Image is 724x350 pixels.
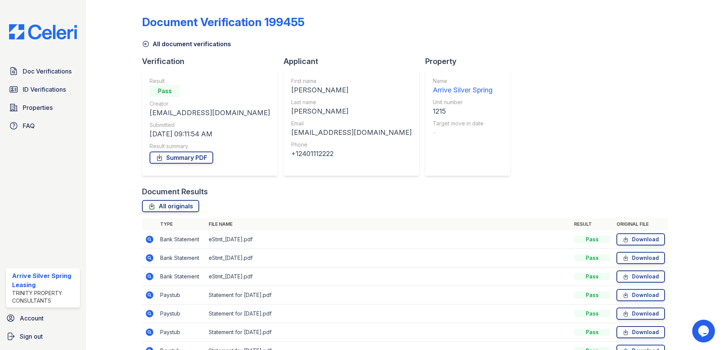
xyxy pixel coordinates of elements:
[206,323,571,342] td: Statement for [DATE].pdf
[206,286,571,305] td: Statement for [DATE].pdf
[150,77,270,85] div: Result
[157,323,206,342] td: Paystub
[20,332,43,341] span: Sign out
[574,291,610,299] div: Pass
[12,289,77,305] div: Trinity Property Consultants
[433,127,493,138] div: -
[291,141,412,148] div: Phone
[574,254,610,262] div: Pass
[3,24,83,39] img: CE_Logo_Blue-a8612792a0a2168367f1c8372b55b34899dd931a85d93a1a3d3e32e68fde9ad4.png
[206,249,571,267] td: eStmt_[DATE].pdf
[616,270,665,283] a: Download
[206,267,571,286] td: eStmt_[DATE].pdf
[291,120,412,127] div: Email
[150,85,180,97] div: Pass
[433,106,493,117] div: 1215
[157,218,206,230] th: Type
[616,289,665,301] a: Download
[692,320,716,342] iframe: chat widget
[616,233,665,245] a: Download
[291,106,412,117] div: [PERSON_NAME]
[23,121,35,130] span: FAQ
[433,77,493,85] div: Name
[6,82,80,97] a: ID Verifications
[23,67,72,76] span: Doc Verifications
[291,85,412,95] div: [PERSON_NAME]
[6,64,80,79] a: Doc Verifications
[291,127,412,138] div: [EMAIL_ADDRESS][DOMAIN_NAME]
[150,129,270,139] div: [DATE] 09:11:54 AM
[574,310,610,317] div: Pass
[613,218,668,230] th: Original file
[150,152,213,164] a: Summary PDF
[142,186,208,197] div: Document Results
[6,100,80,115] a: Properties
[142,15,304,29] div: Document Verification 199455
[206,230,571,249] td: eStmt_[DATE].pdf
[23,85,66,94] span: ID Verifications
[284,56,425,67] div: Applicant
[157,286,206,305] td: Paystub
[157,267,206,286] td: Bank Statement
[291,77,412,85] div: First name
[157,305,206,323] td: Paystub
[142,39,231,48] a: All document verifications
[3,329,83,344] a: Sign out
[425,56,516,67] div: Property
[150,142,270,150] div: Result summary
[574,273,610,280] div: Pass
[574,236,610,243] div: Pass
[206,218,571,230] th: File name
[616,326,665,338] a: Download
[616,252,665,264] a: Download
[20,314,44,323] span: Account
[433,77,493,95] a: Name Arrive Silver Spring
[574,328,610,336] div: Pass
[291,98,412,106] div: Last name
[142,200,199,212] a: All originals
[150,108,270,118] div: [EMAIL_ADDRESS][DOMAIN_NAME]
[206,305,571,323] td: Statement for [DATE].pdf
[291,148,412,159] div: +12401112222
[433,85,493,95] div: Arrive Silver Spring
[433,120,493,127] div: Target move in date
[3,311,83,326] a: Account
[157,230,206,249] td: Bank Statement
[142,56,284,67] div: Verification
[433,98,493,106] div: Unit number
[150,100,270,108] div: Creator
[150,121,270,129] div: Submitted
[12,271,77,289] div: Arrive Silver Spring Leasing
[616,308,665,320] a: Download
[6,118,80,133] a: FAQ
[23,103,53,112] span: Properties
[157,249,206,267] td: Bank Statement
[571,218,613,230] th: Result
